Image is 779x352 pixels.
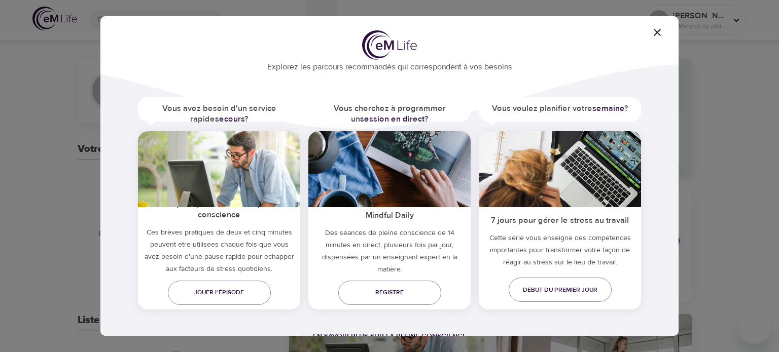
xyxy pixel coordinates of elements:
[176,287,263,298] span: Jouer l'épisode
[215,114,244,124] a: secours
[308,97,471,131] h5: Vous cherchez à programmer un ?
[138,191,300,227] h5: Pratiques quotidiennes de pleine conscience
[362,30,417,60] img: logo
[479,207,641,232] h5: 7 jours pour gérer le stress au travail
[346,287,433,298] span: Registre
[138,226,300,275] h5: Ces brèves pratiques de deux et cinq minutes peuvent être utilisées chaque fois que vous avez bes...
[308,227,471,276] p: Des séances de pleine conscience de 14 minutes en direct, plusieurs fois par jour, dispensées par...
[338,281,441,305] a: Registre
[138,131,300,207] img: ims
[479,97,641,120] h5: Vous voulez planifier votre ?
[117,55,662,73] p: Explorez les parcours recommandés qui correspondent à vos besoins
[479,131,641,207] img: ims
[168,281,271,305] a: Jouer l'épisode
[138,97,300,131] h5: Vous avez besoin d'un service rapide ?
[308,131,471,207] img: ims
[360,114,424,124] a: session en direct
[313,332,467,341] a: En savoir plus sur la pleine conscience
[308,202,471,227] h5: Mindful Daily
[517,285,604,295] span: Début du premier jour
[479,232,641,272] p: Cette série vous enseigne des compétences importantes pour transformer votre façon de réagir au s...
[509,278,612,302] a: Début du premier jour
[592,103,624,113] a: semaine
